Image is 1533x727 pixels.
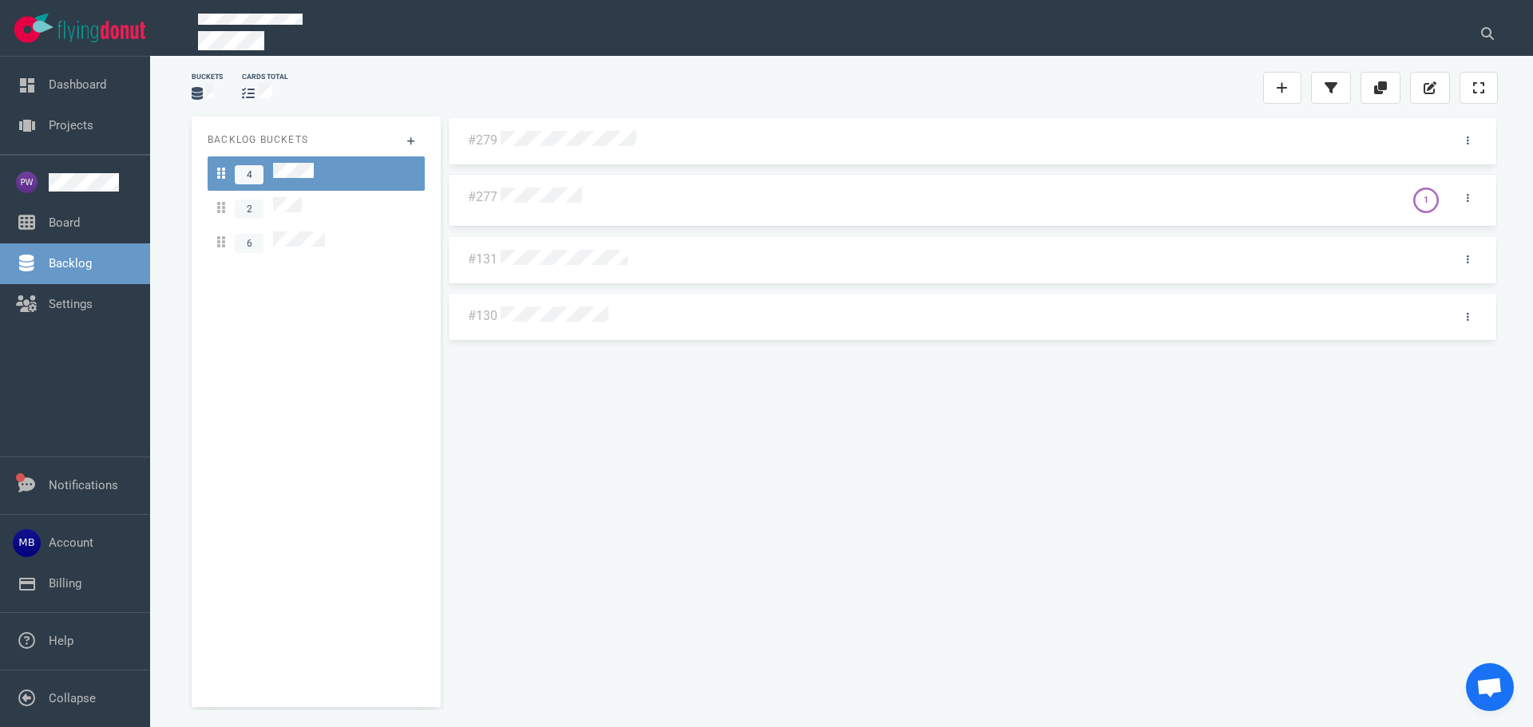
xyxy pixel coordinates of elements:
p: Backlog Buckets [208,132,425,147]
a: Help [49,634,73,648]
a: #131 [468,251,497,267]
a: 4 [208,156,425,191]
div: Open de chat [1466,663,1514,711]
a: Backlog [49,256,92,271]
a: Collapse [49,691,96,705]
a: Billing [49,576,81,591]
a: Projects [49,118,93,132]
a: Dashboard [49,77,106,92]
img: Flying Donut text logo [57,21,145,42]
div: Buckets [192,72,223,82]
a: #277 [468,189,497,204]
a: Settings [49,297,93,311]
a: 6 [208,225,425,259]
a: #279 [468,132,497,148]
a: Notifications [49,478,118,492]
span: 4 [235,165,263,184]
a: #130 [468,308,497,323]
a: Board [49,215,80,230]
span: 2 [235,200,263,219]
div: 1 [1424,194,1428,207]
div: cards total [242,72,288,82]
span: 6 [235,234,263,253]
a: 2 [208,191,425,225]
a: Account [49,535,93,550]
